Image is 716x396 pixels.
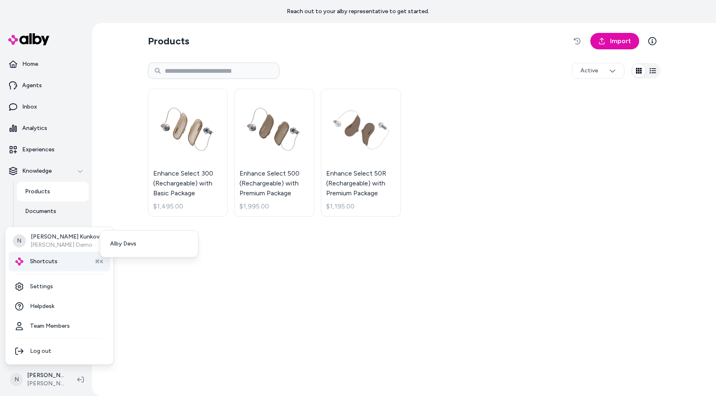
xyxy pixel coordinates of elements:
img: alby Logo [15,257,23,266]
span: N [13,234,26,248]
a: Team Members [9,316,110,336]
span: Alby Devs [110,240,136,248]
span: Shortcuts [30,257,58,266]
div: Log out [9,341,110,361]
p: [PERSON_NAME] Demo [31,241,99,249]
span: ⌘K [95,258,104,265]
p: [PERSON_NAME] Kunkov [31,233,99,241]
a: Settings [9,277,110,296]
span: Helpdesk [30,302,55,310]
